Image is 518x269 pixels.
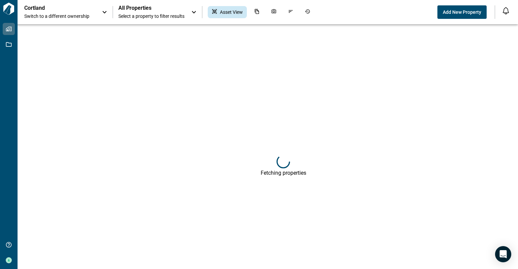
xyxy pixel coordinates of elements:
[118,5,184,11] span: All Properties
[208,6,247,18] div: Asset View
[250,6,264,18] div: Documents
[261,170,306,176] div: Fetching properties
[24,5,85,11] p: Cortland
[500,5,511,16] button: Open notification feed
[284,6,297,18] div: Issues & Info
[443,9,481,15] span: Add New Property
[24,13,95,20] span: Switch to a different ownership
[220,9,243,15] span: Asset View
[118,13,184,20] span: Select a property to filter results
[495,246,511,262] div: Open Intercom Messenger
[437,5,487,19] button: Add New Property
[267,6,281,18] div: Photos
[301,6,314,18] div: Job History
